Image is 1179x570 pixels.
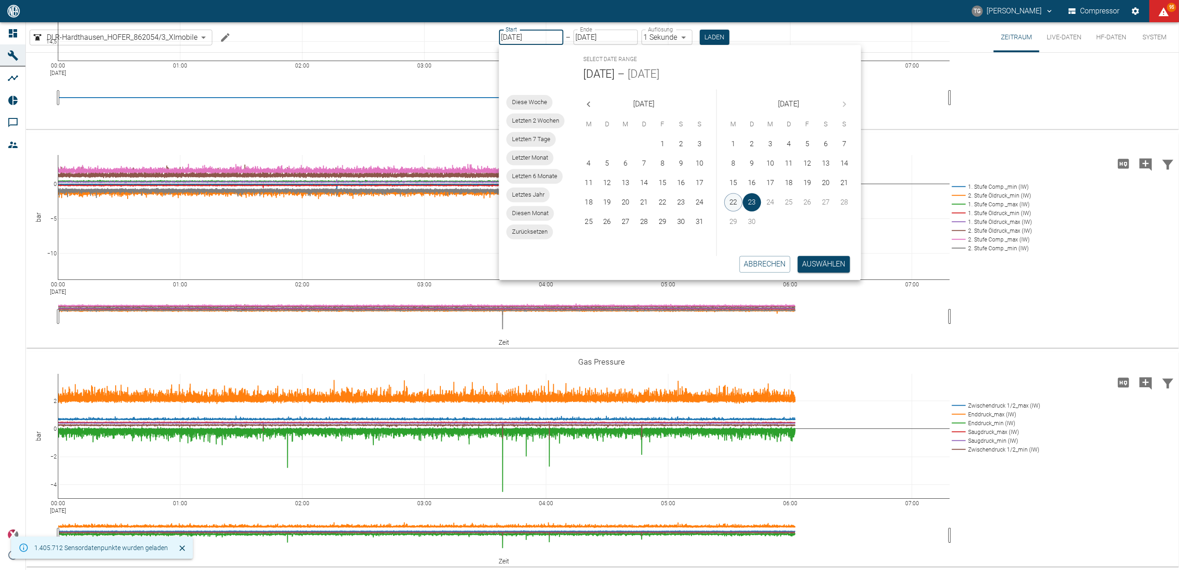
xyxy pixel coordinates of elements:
button: 14 [635,173,654,192]
span: Freitag [654,115,671,134]
button: 24 [691,193,709,211]
button: 6 [617,154,635,173]
button: 22 [724,193,743,211]
button: 3 [761,135,780,153]
label: Start [506,25,517,33]
span: Samstag [673,115,690,134]
button: 30 [672,212,691,231]
span: Diesen Monat [506,209,554,218]
button: Abbrechen [740,256,790,273]
button: Schließen [175,541,189,555]
button: 16 [743,173,761,192]
input: DD.MM.YYYY [574,30,638,45]
div: Letzten 2 Wochen [506,113,565,128]
button: 5 [798,135,817,153]
button: 17 [761,173,780,192]
button: Daten filtern [1157,371,1179,395]
span: Dienstag [744,115,760,134]
div: Letztes Jahr [506,187,550,202]
div: Zurücksetzen [506,224,553,239]
button: 2 [743,135,761,153]
span: 95 [1167,3,1176,12]
button: 14 [835,154,854,173]
span: Zurücksetzen [506,227,553,236]
button: Zeitraum [994,22,1039,52]
button: 7 [635,154,654,173]
button: Live-Daten [1039,22,1089,52]
button: 25 [580,212,598,231]
div: TG [972,6,983,17]
button: System [1134,22,1175,52]
button: 31 [691,212,709,231]
button: Kommentar hinzufügen [1135,371,1157,395]
button: Einstellungen [1127,3,1144,19]
button: 13 [817,154,835,173]
button: 6 [817,135,835,153]
button: [DATE] [628,67,660,82]
div: Letzter Monat [506,150,554,165]
button: 9 [743,154,761,173]
button: 9 [672,154,691,173]
span: Mittwoch [617,115,634,134]
button: 18 [580,193,598,211]
span: [DATE] [634,98,655,111]
label: Auflösung [648,25,673,33]
button: 19 [598,193,617,211]
button: 4 [780,135,798,153]
button: 21 [835,173,854,192]
button: 13 [617,173,635,192]
button: 15 [654,173,672,192]
span: Donnerstag [781,115,797,134]
span: Montag [580,115,597,134]
span: Hohe Auflösung [1112,378,1135,386]
span: Sonntag [691,115,708,134]
button: [DATE] [583,67,615,82]
input: DD.MM.YYYY [499,30,563,45]
label: Ende [580,25,592,33]
div: Letzten 6 Monate [506,169,563,184]
span: DLR-Hardthausen_HOFER_862054/3_XImobile [47,32,198,43]
h5: – [615,67,628,82]
span: Select date range [583,52,637,67]
button: 16 [672,173,691,192]
div: Diesen Monat [506,206,554,221]
img: Xplore Logo [7,529,19,540]
button: Daten filtern [1157,152,1179,176]
button: 26 [598,212,617,231]
button: 20 [817,173,835,192]
span: Freitag [799,115,816,134]
span: Letzten 2 Wochen [506,116,565,125]
button: 3 [691,135,709,153]
span: Donnerstag [636,115,653,134]
button: Machine bearbeiten [216,28,235,47]
button: 20 [617,193,635,211]
span: Montag [725,115,742,134]
div: Letzten 7 Tage [506,132,556,147]
button: 2 [672,135,691,153]
button: 19 [798,173,817,192]
img: logo [6,5,21,17]
button: 23 [743,193,761,211]
span: Diese Woche [506,98,553,107]
button: 11 [780,154,798,173]
span: Letzten 7 Tage [506,135,556,144]
span: Letzten 6 Monate [506,172,563,181]
button: 4 [580,154,598,173]
button: 1 [654,135,672,153]
button: 1 [724,135,743,153]
button: 10 [761,154,780,173]
span: Mittwoch [762,115,779,134]
button: Compressor [1067,3,1122,19]
button: 22 [654,193,672,211]
button: 28 [635,212,654,231]
span: Dienstag [599,115,616,134]
button: 11 [580,173,598,192]
button: 15 [724,173,743,192]
button: 18 [780,173,798,192]
button: 27 [617,212,635,231]
button: Laden [700,30,729,45]
button: Kommentar hinzufügen [1135,152,1157,176]
span: Letzter Monat [506,153,554,162]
